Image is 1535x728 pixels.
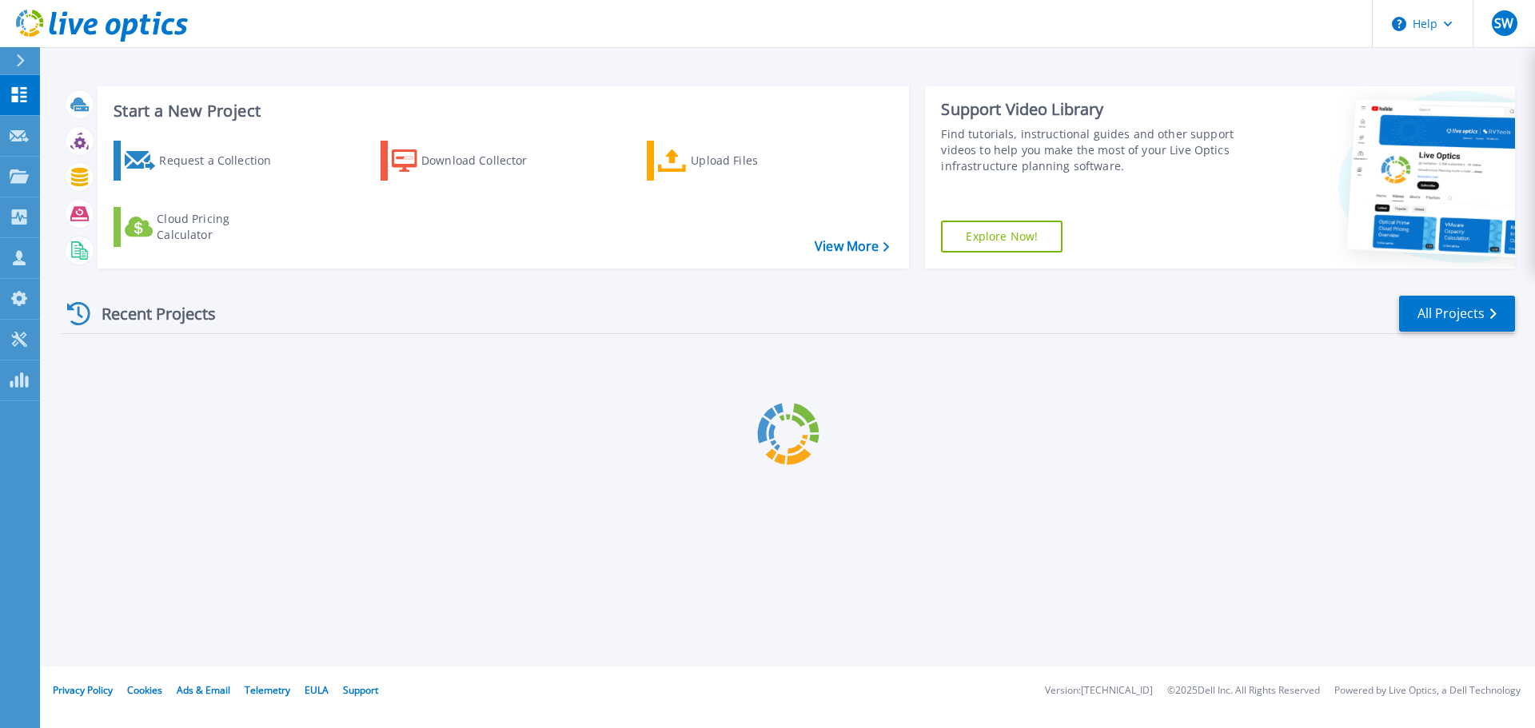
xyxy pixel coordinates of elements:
div: Recent Projects [62,294,237,333]
a: Telemetry [245,683,290,697]
a: Privacy Policy [53,683,113,697]
a: All Projects [1399,296,1515,332]
div: Download Collector [421,145,549,177]
div: Support Video Library [941,99,1242,120]
a: Upload Files [647,141,825,181]
div: Find tutorials, instructional guides and other support videos to help you make the most of your L... [941,126,1242,174]
a: Ads & Email [177,683,230,697]
div: Request a Collection [159,145,287,177]
a: Cloud Pricing Calculator [114,207,292,247]
h3: Start a New Project [114,102,889,120]
a: Explore Now! [941,221,1063,253]
li: Powered by Live Optics, a Dell Technology [1334,686,1521,696]
li: © 2025 Dell Inc. All Rights Reserved [1167,686,1320,696]
li: Version: [TECHNICAL_ID] [1045,686,1153,696]
span: SW [1494,17,1513,30]
a: Cookies [127,683,162,697]
a: Support [343,683,378,697]
div: Cloud Pricing Calculator [157,211,285,243]
a: Request a Collection [114,141,292,181]
div: Upload Files [691,145,819,177]
a: EULA [305,683,329,697]
a: View More [815,239,889,254]
a: Download Collector [381,141,559,181]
